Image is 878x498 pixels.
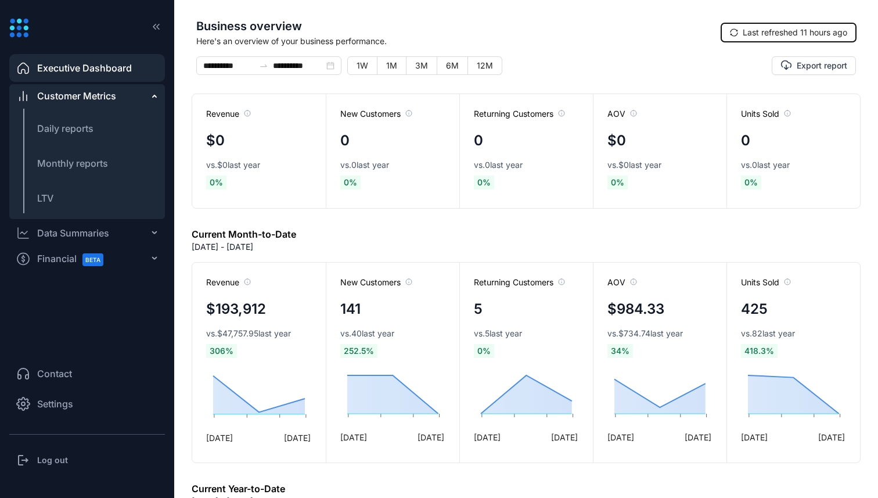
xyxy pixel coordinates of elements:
[474,328,522,339] span: vs. 5 last year
[284,432,311,444] span: [DATE]
[340,328,394,339] span: vs. 40 last year
[743,26,847,39] span: Last refreshed 11 hours ago
[741,108,791,120] span: Units Sold
[607,175,628,189] span: 0 %
[196,35,721,47] span: Here's an overview of your business performance.
[607,328,683,339] span: vs. $734.74 last year
[607,108,637,120] span: AOV
[340,431,367,443] span: [DATE]
[415,60,428,70] span: 3M
[741,299,768,320] h4: 425
[340,344,377,358] span: 252.5 %
[474,299,483,320] h4: 5
[206,108,251,120] span: Revenue
[192,482,285,496] h6: Current Year-to-Date
[206,130,225,151] h4: $0
[685,431,711,443] span: [DATE]
[446,60,459,70] span: 6M
[741,159,790,171] span: vs. 0 last year
[741,328,795,339] span: vs. 82 last year
[259,61,268,70] span: to
[192,227,296,241] h6: Current Month-to-Date
[772,56,856,75] button: Export report
[37,157,108,169] span: Monthly reports
[357,60,368,70] span: 1W
[206,299,266,320] h4: $193,912
[474,277,565,288] span: Returning Customers
[797,60,847,71] span: Export report
[607,159,661,171] span: vs. $0 last year
[730,28,738,37] span: sync
[607,277,637,288] span: AOV
[607,431,634,443] span: [DATE]
[741,175,761,189] span: 0 %
[259,61,268,70] span: swap-right
[37,226,109,240] div: Data Summaries
[386,60,397,70] span: 1M
[474,130,483,151] h4: 0
[192,241,253,253] p: [DATE] - [DATE]
[474,108,565,120] span: Returning Customers
[474,175,494,189] span: 0 %
[340,159,389,171] span: vs. 0 last year
[37,367,72,381] span: Contact
[418,431,444,443] span: [DATE]
[206,159,260,171] span: vs. $0 last year
[340,299,361,320] h4: 141
[477,60,493,70] span: 12M
[37,89,116,103] span: Customer Metrics
[340,108,412,120] span: New Customers
[474,344,494,358] span: 0 %
[607,299,664,320] h4: $984.33
[37,61,132,75] span: Executive Dashboard
[607,130,626,151] h4: $0
[37,246,114,272] span: Financial
[196,17,721,35] span: Business overview
[37,454,68,466] h3: Log out
[206,175,226,189] span: 0 %
[340,277,412,288] span: New Customers
[741,130,750,151] h4: 0
[474,431,501,443] span: [DATE]
[37,123,93,134] span: Daily reports
[340,175,361,189] span: 0 %
[82,253,103,266] span: BETA
[206,432,233,444] span: [DATE]
[206,328,291,339] span: vs. $47,757.95 last year
[741,344,778,358] span: 418.3 %
[340,130,350,151] h4: 0
[37,192,53,204] span: LTV
[741,277,791,288] span: Units Sold
[206,344,237,358] span: 306 %
[607,344,633,358] span: 34 %
[206,277,251,288] span: Revenue
[741,431,768,443] span: [DATE]
[818,431,845,443] span: [DATE]
[551,431,578,443] span: [DATE]
[37,397,73,411] span: Settings
[721,23,856,42] button: syncLast refreshed 11 hours ago
[474,159,523,171] span: vs. 0 last year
